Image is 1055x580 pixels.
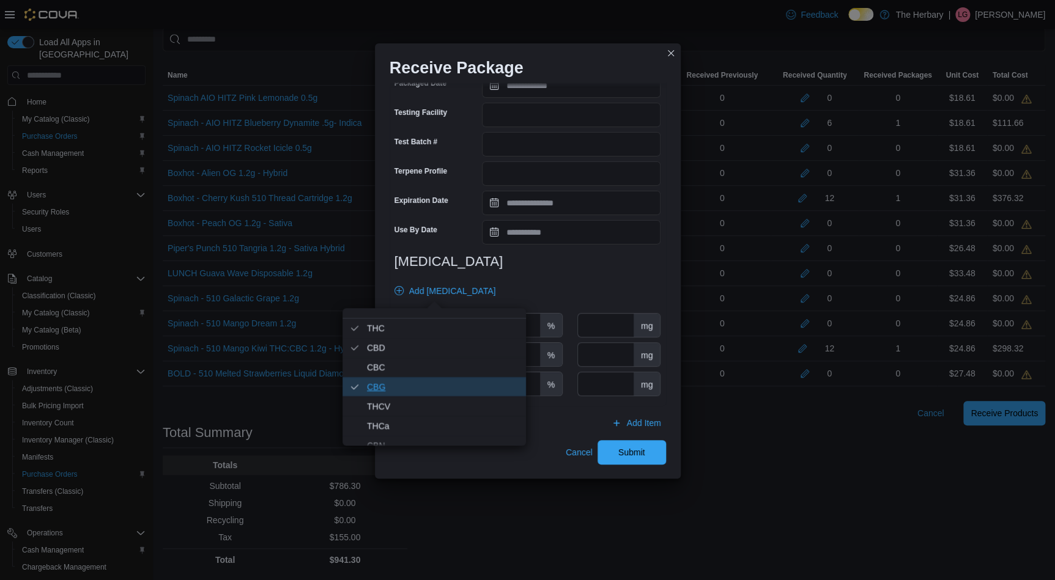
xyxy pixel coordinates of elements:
[598,440,666,464] button: Submit
[342,416,526,436] li: THCa
[394,196,448,205] label: Expiration Date
[342,338,526,358] li: CBD
[394,137,437,147] label: Test Batch #
[367,379,519,394] span: CBG
[618,446,645,458] span: Submit
[394,108,447,117] label: Testing Facility
[342,377,526,397] li: CBG
[394,166,447,176] label: Terpene Profile
[367,359,519,374] span: CBC
[540,372,562,395] div: %
[342,436,526,455] li: CBN
[607,411,665,435] button: Add Item
[482,220,661,244] input: Press the down key to open a popover containing a calendar.
[540,314,562,337] div: %
[394,78,446,88] label: Packaged Date
[342,318,526,534] ul: Units
[664,46,678,61] button: Closes this modal window
[367,438,519,452] span: CBN
[367,340,519,354] span: CBD
[482,73,661,98] input: Press the down key to open a popover containing a calendar.
[634,314,660,337] div: mg
[566,446,593,458] span: Cancel
[367,418,519,433] span: THCa
[342,318,526,338] li: THC
[561,440,598,464] button: Cancel
[394,225,437,235] label: Use By Date
[367,320,519,335] span: THC
[342,358,526,377] li: CBC
[409,285,496,297] span: Add [MEDICAL_DATA]
[390,279,501,303] button: Add [MEDICAL_DATA]
[634,343,660,366] div: mg
[394,254,661,269] h3: [MEDICAL_DATA]
[626,417,661,429] span: Add Item
[342,397,526,416] li: THCV
[390,58,524,78] h1: Receive Package
[367,398,519,413] span: THCV
[634,372,660,395] div: mg
[540,343,562,366] div: %
[482,191,661,215] input: Press the down key to open a popover containing a calendar.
